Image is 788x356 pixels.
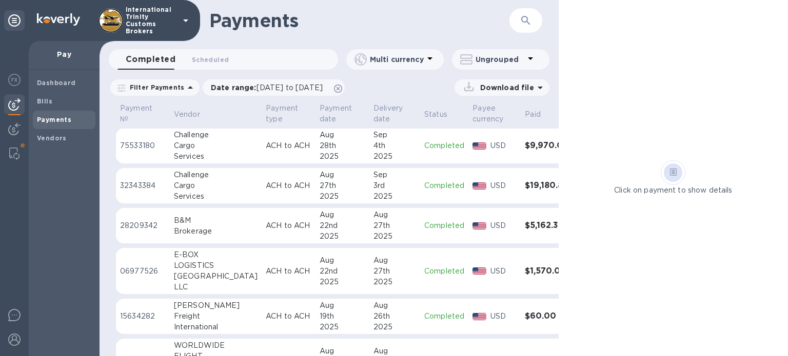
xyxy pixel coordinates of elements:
[614,185,732,196] p: Click on payment to show details
[320,231,365,242] div: 2025
[424,109,461,120] span: Status
[320,322,365,332] div: 2025
[126,83,184,92] p: Filter Payments
[174,130,258,140] div: Challenge
[174,271,258,282] div: [GEOGRAPHIC_DATA]
[174,170,258,180] div: Challenge
[424,180,464,191] p: Completed
[37,97,52,105] b: Bills
[320,180,365,191] div: 27th
[4,10,25,31] div: Unpin categories
[209,10,509,31] h1: Payments
[37,13,80,26] img: Logo
[174,151,258,162] div: Services
[472,142,486,150] img: USD
[320,210,365,220] div: Aug
[120,180,166,191] p: 32343384
[174,282,258,292] div: LLC
[266,311,311,322] p: ACH to ACH
[373,103,416,124] span: Delivery date
[174,300,258,311] div: [PERSON_NAME]
[373,140,416,151] div: 4th
[525,109,554,120] span: Paid
[424,220,464,231] p: Completed
[320,277,365,287] div: 2025
[37,79,76,87] b: Dashboard
[120,103,152,124] p: Payment №
[174,226,258,237] div: Brokerage
[174,191,258,202] div: Services
[211,82,328,93] p: Date range :
[174,215,258,226] div: B&M
[266,180,311,191] p: ACH to ACH
[525,266,569,276] h3: $1,570.00
[266,220,311,231] p: ACH to ACH
[525,311,569,321] h3: $60.00
[490,180,517,191] p: USD
[472,267,486,275] img: USD
[120,103,166,124] span: Payment №
[424,311,464,322] p: Completed
[266,103,311,124] span: Payment type
[424,109,447,120] p: Status
[266,103,298,124] p: Payment type
[373,180,416,191] div: 3rd
[373,266,416,277] div: 27th
[174,109,200,120] p: Vendor
[373,151,416,162] div: 2025
[373,170,416,180] div: Sep
[472,313,486,320] img: USD
[525,221,569,231] h3: $5,162.30
[174,140,258,151] div: Cargo
[174,109,213,120] span: Vendor
[373,191,416,202] div: 2025
[373,130,416,140] div: Sep
[320,220,365,231] div: 22nd
[174,322,258,332] div: International
[472,103,503,124] p: Payee currency
[490,220,517,231] p: USD
[476,54,524,65] p: Ungrouped
[320,255,365,266] div: Aug
[174,311,258,322] div: Freight
[525,109,541,120] p: Paid
[266,140,311,151] p: ACH to ACH
[320,140,365,151] div: 28th
[320,266,365,277] div: 22nd
[120,311,166,322] p: 15634282
[490,140,517,151] p: USD
[257,83,323,92] span: [DATE] to [DATE]
[490,311,517,322] p: USD
[320,170,365,180] div: Aug
[320,300,365,311] div: Aug
[476,82,534,93] p: Download file
[126,52,175,67] span: Completed
[373,231,416,242] div: 2025
[120,140,166,151] p: 75533180
[203,79,345,96] div: Date range:[DATE] to [DATE]
[525,181,569,191] h3: $19,180.83
[174,180,258,191] div: Cargo
[490,266,517,277] p: USD
[8,74,21,86] img: Foreign exchange
[320,103,365,124] span: Payment date
[320,311,365,322] div: 19th
[192,54,229,65] span: Scheduled
[37,116,71,123] b: Payments
[37,134,67,142] b: Vendors
[320,103,352,124] p: Payment date
[472,103,517,124] span: Payee currency
[373,322,416,332] div: 2025
[320,191,365,202] div: 2025
[320,151,365,162] div: 2025
[174,249,258,260] div: E-BOX
[174,340,258,351] div: WORLDWIDE
[472,182,486,190] img: USD
[424,266,464,277] p: Completed
[174,260,258,271] div: LOGISTICS
[373,210,416,220] div: Aug
[472,222,486,229] img: USD
[525,141,569,151] h3: $9,970.00
[320,130,365,140] div: Aug
[126,6,177,35] p: International Trinity Customs Brokers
